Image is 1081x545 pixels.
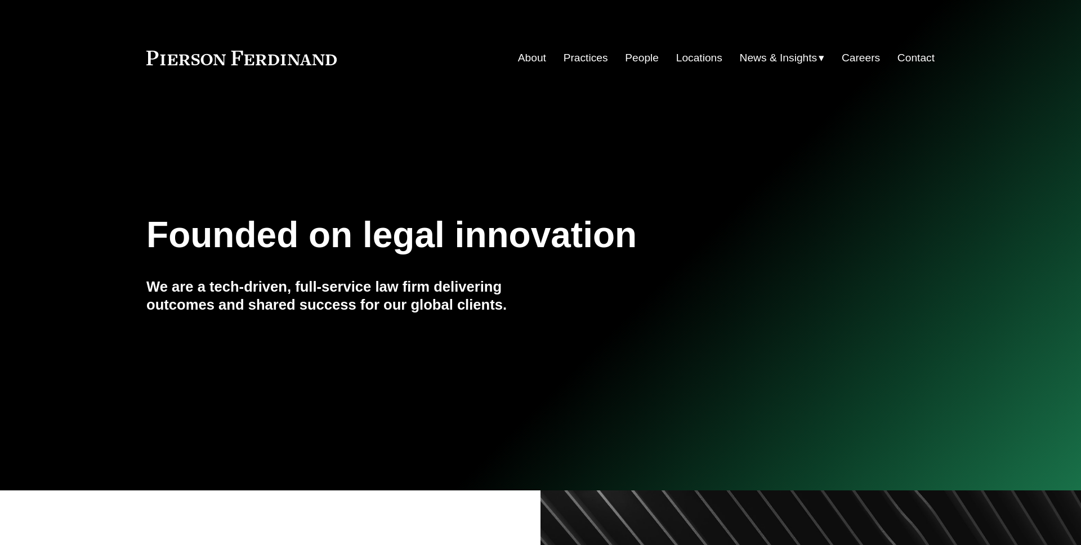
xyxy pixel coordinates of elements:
a: folder dropdown [740,47,825,69]
a: Locations [676,47,722,69]
a: Contact [897,47,935,69]
span: News & Insights [740,48,818,68]
a: People [625,47,659,69]
h1: Founded on legal innovation [146,215,803,256]
a: Careers [842,47,880,69]
h4: We are a tech-driven, full-service law firm delivering outcomes and shared success for our global... [146,278,540,314]
a: About [518,47,546,69]
a: Practices [564,47,608,69]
